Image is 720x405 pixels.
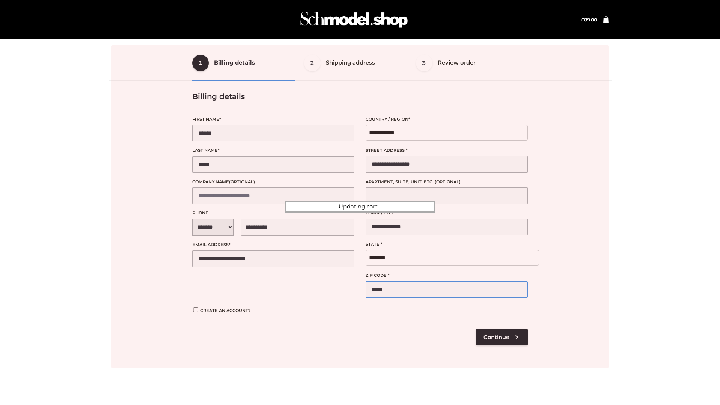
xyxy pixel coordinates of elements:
span: £ [581,17,584,22]
a: £89.00 [581,17,597,22]
bdi: 89.00 [581,17,597,22]
img: Schmodel Admin 964 [298,5,410,34]
div: Updating cart... [285,201,435,213]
